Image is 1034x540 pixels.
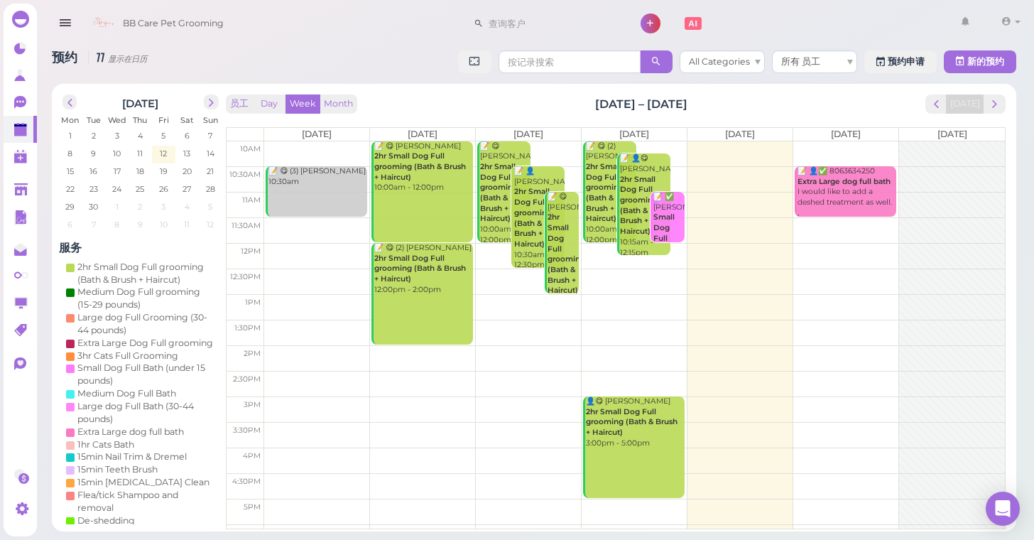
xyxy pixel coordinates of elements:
span: 5 [160,129,168,142]
span: [DATE] [302,129,332,139]
span: Tue [87,115,101,125]
span: 3 [160,200,168,213]
span: Fri [158,115,169,125]
span: Sat [180,115,194,125]
button: 新的预约 [944,50,1016,73]
span: 12:30pm [230,272,261,281]
span: 10:30am [229,170,261,179]
span: 18 [135,165,146,178]
div: 📝 😋 [PERSON_NAME] 11:00am - 1:00pm [547,192,578,328]
span: 所有 员工 [781,56,820,67]
span: 28 [205,183,217,195]
span: 2 [137,200,144,213]
span: 14 [205,147,216,160]
span: 10 [112,147,123,160]
span: 新的预约 [967,56,1004,67]
div: Large dog Full Bath (30-44 pounds) [77,400,215,426]
h2: [DATE] – [DATE] [595,96,687,112]
div: 📝 😋 (2) [PERSON_NAME] 10:00am - 12:00pm [585,141,636,246]
span: 5 [207,200,214,213]
b: 2hr Small Dog Full grooming (Bath & Brush + Haircut) [374,254,466,283]
span: 29 [65,200,77,213]
span: 9 [90,147,98,160]
span: [DATE] [513,129,543,139]
span: 11am [242,195,261,205]
button: [DATE] [946,94,984,114]
span: 15 [65,165,75,178]
span: 12pm [241,247,261,256]
span: [DATE] [619,129,649,139]
span: 12 [206,218,216,231]
h4: 服务 [59,241,222,254]
span: 26 [158,183,170,195]
span: [DATE] [937,129,967,139]
span: 1 [67,129,73,142]
input: 查询客户 [484,12,621,35]
button: prev [925,94,947,114]
div: Extra Large dog full bath [77,426,184,438]
div: Flea/tick Shampoo and removal [77,489,215,514]
b: 2hr Small Dog Full grooming (Bath & Brush + Haircut) [586,162,624,223]
button: next [204,94,219,109]
div: 📝 👤[PERSON_NAME] 10:30am - 12:30pm [513,166,565,271]
span: 7 [90,218,97,231]
div: 15min Teeth Brush [77,463,158,476]
span: Mon [62,115,80,125]
span: Wed [108,115,126,125]
span: 预约 [52,50,81,65]
span: 23 [88,183,99,195]
span: 25 [135,183,146,195]
span: 17 [112,165,122,178]
div: 3hr Cats Full Grooming [77,350,178,362]
div: Open Intercom Messenger [986,492,1020,526]
a: 预约申请 [864,50,937,73]
b: 2hr Small Dog Full grooming (Bath & Brush + Haircut) [620,175,658,236]
span: 6 [67,218,75,231]
span: 10am [240,144,261,153]
div: 15min [MEDICAL_DATA] Clean [77,476,209,489]
div: Small Dog Full Bath (under 15 pounds) [77,362,215,387]
span: 7 [207,129,214,142]
div: 📝 👤✅ 8063634250 I would like to add a deshed treatment as well. , 10:30am [797,166,896,229]
span: 5pm [244,502,261,512]
span: 1 [114,200,120,213]
h2: [DATE] [123,94,159,110]
span: 2:30pm [233,374,261,384]
span: 1:30pm [234,323,261,333]
span: 2pm [244,349,261,358]
div: 📝 😋 [PERSON_NAME] 10:00am - 12:00pm [374,141,472,193]
div: 📝 👤😋 [PERSON_NAME] 10:15am - 12:15pm [619,153,670,258]
span: [DATE] [831,129,861,139]
span: 16 [89,165,99,178]
button: 员工 [226,94,253,114]
span: 8 [67,147,75,160]
span: 11:30am [232,221,261,230]
span: 8 [114,218,121,231]
span: 24 [111,183,124,195]
b: 2hr Small Dog Full grooming (Bath & Brush + Haircut) [514,187,552,248]
span: 5:30pm [233,528,261,537]
button: prev [62,94,77,109]
span: [DATE] [725,129,755,139]
div: 15min Nail Trim & Dremel [77,450,187,463]
b: 2hr Small Dog Full grooming (Bath & Brush + Haircut) [480,162,518,223]
span: 20 [181,165,193,178]
span: 10 [158,218,169,231]
span: [DATE] [408,129,437,139]
button: Day [252,94,286,114]
span: 4:30pm [232,477,261,486]
span: 6 [183,129,191,142]
span: 22 [65,183,76,195]
button: next [984,94,1006,114]
span: Thu [134,115,148,125]
span: BB Care Pet Grooming [123,4,224,43]
b: 2hr Small Dog Full grooming (Bath & Brush + Haircut) [374,151,466,181]
input: 按记录搜索 [499,50,641,73]
div: 2hr Small Dog Full grooming (Bath & Brush + Haircut) [77,261,215,286]
div: 👤😋 [PERSON_NAME] 3:00pm - 5:00pm [585,396,684,448]
span: 12 [159,147,169,160]
span: 3pm [244,400,261,409]
div: 📝 😋 [PERSON_NAME] 10:00am - 12:00pm [479,141,530,246]
span: 21 [206,165,216,178]
span: 27 [182,183,193,195]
